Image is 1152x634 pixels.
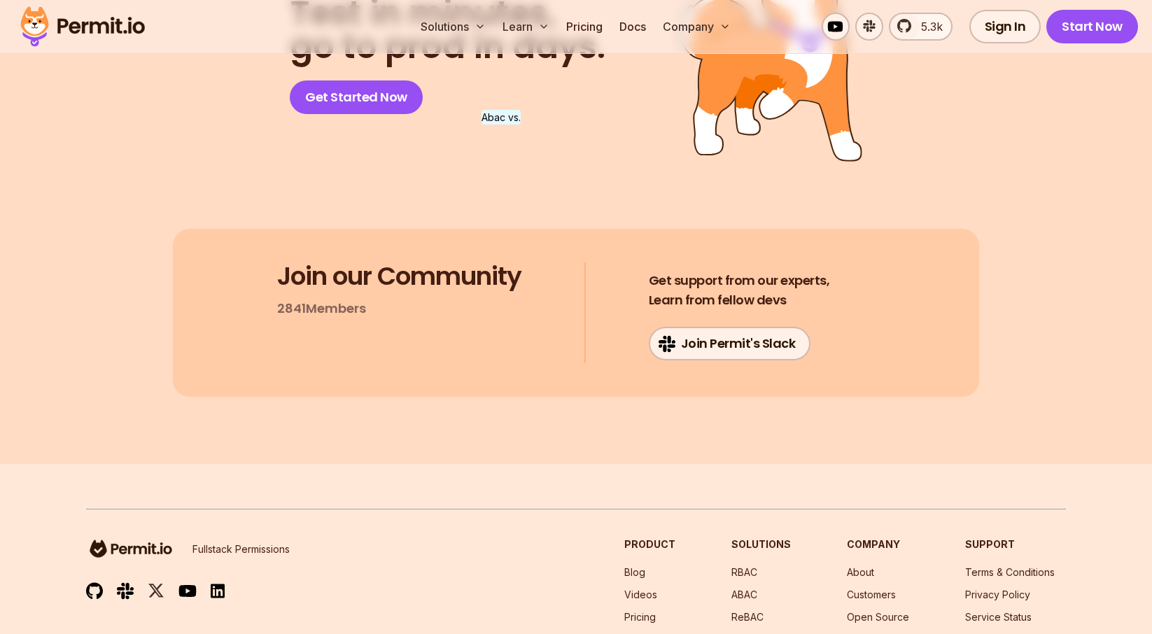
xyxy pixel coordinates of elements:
a: Privacy Policy [965,589,1030,600]
a: Blog [624,566,645,578]
span: 5.3k [913,18,943,35]
button: Company [657,13,736,41]
h3: Support [965,537,1066,551]
img: linkedin [211,583,225,599]
a: Videos [624,589,657,600]
a: Pricing [624,611,656,623]
h3: Company [847,537,909,551]
a: Pricing [561,13,608,41]
a: Get Started Now [290,80,423,114]
a: Docs [614,13,652,41]
a: Customers [847,589,896,600]
img: youtube [178,583,197,599]
a: Terms & Conditions [965,566,1055,578]
img: Permit logo [14,3,151,50]
a: Open Source [847,611,909,623]
h4: Learn from fellow devs [649,271,830,310]
a: Join Permit's Slack [649,327,811,360]
a: ABAC [731,589,757,600]
a: RBAC [731,566,757,578]
a: Sign In [969,10,1041,43]
img: github [86,582,103,600]
h3: Join our Community [277,262,521,290]
img: logo [86,537,176,560]
span: Get support from our experts, [649,271,830,290]
a: About [847,566,874,578]
p: Fullstack Permissions [192,542,290,556]
a: Start Now [1046,10,1138,43]
button: Solutions [415,13,491,41]
img: twitter [148,582,164,600]
button: Learn [497,13,555,41]
a: ReBAC [731,611,764,623]
img: slack [117,582,134,600]
h3: Solutions [731,537,791,551]
a: Service Status [965,611,1032,623]
a: 5.3k [889,13,953,41]
h3: Product [624,537,675,551]
p: 2841 Members [277,299,366,318]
